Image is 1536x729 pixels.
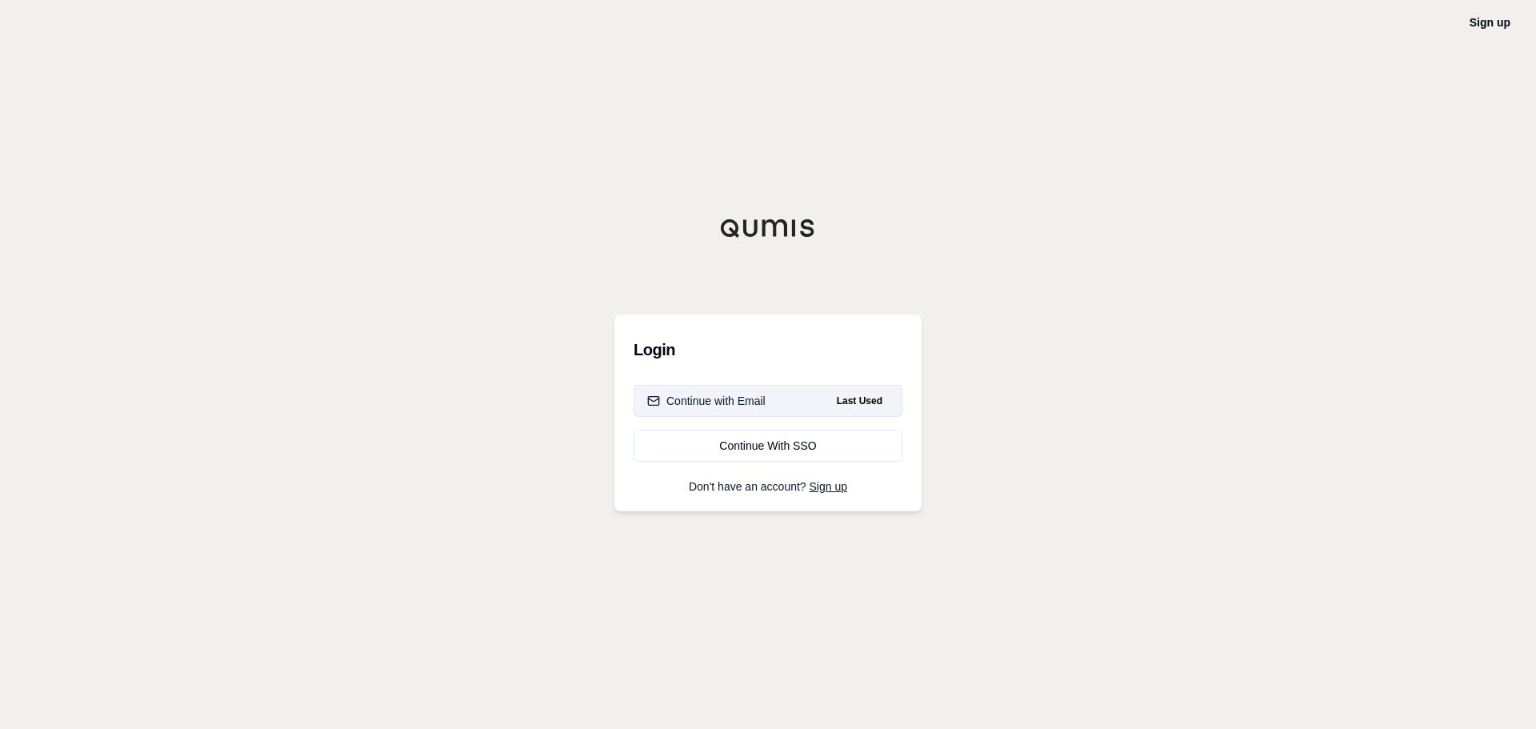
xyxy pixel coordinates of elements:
[634,385,902,417] button: Continue with EmailLast Used
[647,438,889,454] div: Continue With SSO
[720,218,816,238] img: Qumis
[830,391,889,411] span: Last Used
[1470,16,1510,29] a: Sign up
[634,334,902,366] h3: Login
[647,393,766,409] div: Continue with Email
[634,481,902,492] p: Don't have an account?
[810,480,847,493] a: Sign up
[634,430,902,462] a: Continue With SSO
